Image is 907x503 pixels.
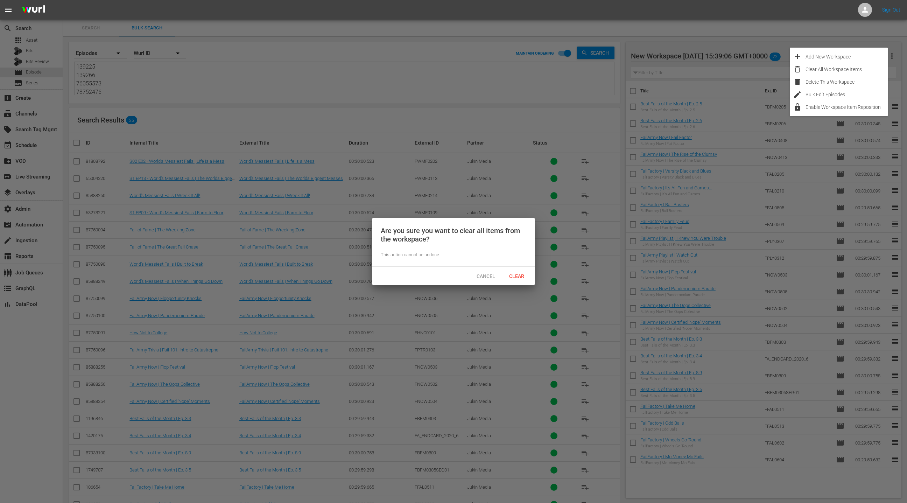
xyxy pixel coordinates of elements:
[806,63,888,76] div: Clear All Workspace Items
[882,7,900,13] a: Sign Out
[806,101,888,113] div: Enable Workspace Item Reposition
[381,252,526,258] div: This action cannot be undone.
[504,273,530,279] span: Clear
[806,50,888,63] div: Add New Workspace
[793,78,802,86] span: delete
[793,103,802,111] span: lock
[501,270,532,282] button: Clear
[806,76,888,88] div: Delete This Workspace
[470,270,501,282] button: Cancel
[17,2,50,18] img: ans4CAIJ8jUAAAAAAAAAAAAAAAAAAAAAAAAgQb4GAAAAAAAAAAAAAAAAAAAAAAAAJMjXAAAAAAAAAAAAAAAAAAAAAAAAgAT5G...
[806,88,888,101] div: Bulk Edit Episodes
[793,90,802,99] span: edit
[381,226,526,243] div: Are you sure you want to clear all items from the workspace?
[793,53,802,61] span: add
[4,6,13,14] span: menu
[471,273,501,279] span: Cancel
